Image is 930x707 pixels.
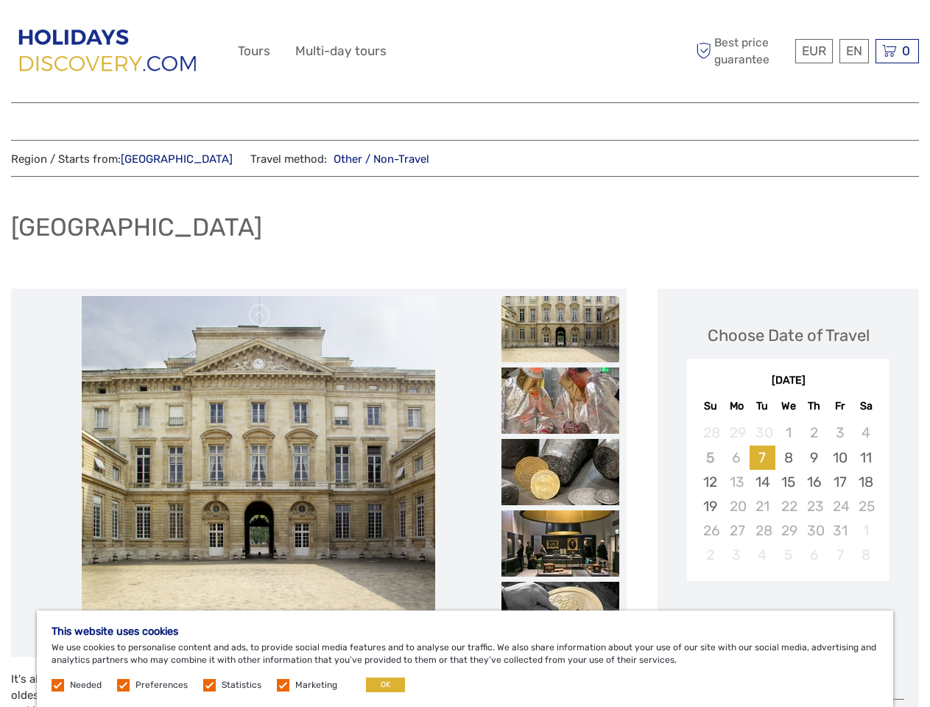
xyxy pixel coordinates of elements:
div: Not available Monday, October 6th, 2025 [724,446,750,470]
span: 0 [900,43,912,58]
div: Choose Wednesday, October 8th, 2025 [775,446,801,470]
div: Not available Friday, October 31st, 2025 [827,518,853,543]
img: bebe652f65824f79a36fc0ff35907ae6_slider_thumbnail.jpg [501,296,619,362]
div: Not available Tuesday, October 21st, 2025 [750,494,775,518]
div: Not available Monday, October 27th, 2025 [724,518,750,543]
div: We [775,396,801,416]
img: 63118a23aadd458c89b44d65f04fbcbf_slider_thumbnail.jpg [501,582,619,648]
span: EUR [802,43,826,58]
div: Choose Saturday, October 18th, 2025 [853,470,878,494]
div: Not available Thursday, November 6th, 2025 [801,543,827,567]
div: Not available Monday, November 3rd, 2025 [724,543,750,567]
h5: This website uses cookies [52,625,878,638]
span: Travel method: [250,148,429,169]
div: Choose Wednesday, October 15th, 2025 [775,470,801,494]
button: OK [366,678,405,692]
div: Choose Thursday, October 9th, 2025 [801,446,827,470]
img: 3dc855fd38444b3f89b9617fca99de64_slider_thumbnail.jpg [501,439,619,505]
div: Choose Thursday, October 16th, 2025 [801,470,827,494]
a: [GEOGRAPHIC_DATA] [121,152,233,166]
h1: [GEOGRAPHIC_DATA] [11,212,262,242]
a: Multi-day tours [295,41,387,62]
div: Not available Thursday, October 2nd, 2025 [801,421,827,445]
div: Choose Tuesday, October 7th, 2025 [750,446,775,470]
div: Not available Saturday, October 25th, 2025 [853,494,878,518]
div: Not available Monday, September 29th, 2025 [724,421,750,445]
div: Not available Saturday, November 1st, 2025 [853,518,878,543]
div: Not available Monday, October 20th, 2025 [724,494,750,518]
label: Needed [70,679,102,692]
div: Not available Friday, November 7th, 2025 [827,543,853,567]
label: Preferences [135,679,188,692]
div: Not available Sunday, October 26th, 2025 [697,518,723,543]
div: Choose Tuesday, October 14th, 2025 [750,470,775,494]
img: bebe652f65824f79a36fc0ff35907ae6_main_slider.jpg [82,296,435,650]
div: Not available Sunday, November 2nd, 2025 [697,543,723,567]
div: Not available Saturday, October 4th, 2025 [853,421,878,445]
div: Not available Saturday, November 8th, 2025 [853,543,878,567]
div: Not available Wednesday, November 5th, 2025 [775,543,801,567]
div: Not available Friday, October 3rd, 2025 [827,421,853,445]
div: Su [697,396,723,416]
div: Not available Tuesday, September 30th, 2025 [750,421,775,445]
div: Choose Friday, October 17th, 2025 [827,470,853,494]
img: 329b235d7fbf4b9b83024df8b5baa054_slider_thumbnail.jpg [501,510,619,577]
span: Best price guarantee [692,35,792,67]
div: Not available Monday, October 13th, 2025 [724,470,750,494]
label: Marketing [295,679,337,692]
div: Mo [724,396,750,416]
div: Choose Sunday, October 12th, 2025 [697,470,723,494]
div: Tu [750,396,775,416]
div: Th [801,396,827,416]
div: Choose Date of Travel [708,324,870,347]
div: Not available Wednesday, October 1st, 2025 [775,421,801,445]
label: Statistics [222,679,261,692]
img: b45d9446546c411f8d06fc595269605e_slider_thumbnail.jpg [501,367,619,434]
span: Region / Starts from: [11,152,233,167]
div: Fr [827,396,853,416]
div: EN [839,39,869,63]
a: Other / Non-Travel [327,152,429,166]
div: Choose Sunday, October 19th, 2025 [697,494,723,518]
div: Not available Thursday, October 23rd, 2025 [801,494,827,518]
div: Not available Sunday, September 28th, 2025 [697,421,723,445]
a: Tours [238,41,270,62]
div: month 2025-10 [691,421,884,567]
div: We use cookies to personalise content and ads, to provide social media features and to analyse ou... [37,611,893,707]
div: Not available Friday, October 24th, 2025 [827,494,853,518]
div: Not available Tuesday, November 4th, 2025 [750,543,775,567]
div: Choose Saturday, October 11th, 2025 [853,446,878,470]
img: 2849-66674d71-96b1-4d9c-b928-d961c8bc93f0_logo_big.png [11,21,207,81]
div: Not available Tuesday, October 28th, 2025 [750,518,775,543]
div: Not available Wednesday, October 22nd, 2025 [775,494,801,518]
div: Choose Friday, October 10th, 2025 [827,446,853,470]
div: Sa [853,396,878,416]
div: Not available Sunday, October 5th, 2025 [697,446,723,470]
div: [DATE] [687,373,890,389]
div: Not available Wednesday, October 29th, 2025 [775,518,801,543]
div: Not available Thursday, October 30th, 2025 [801,518,827,543]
